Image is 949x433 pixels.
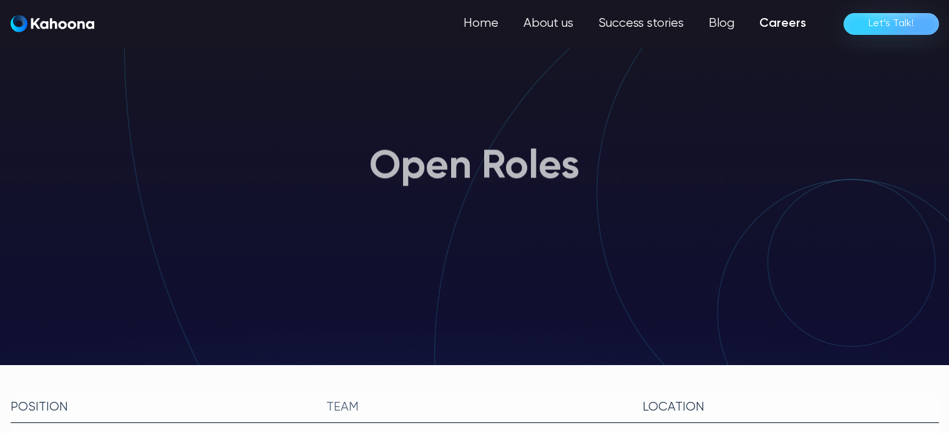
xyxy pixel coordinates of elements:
[696,11,747,36] a: Blog
[869,14,914,34] div: Let’s Talk!
[511,11,586,36] a: About us
[586,11,696,36] a: Success stories
[11,15,94,32] img: Kahoona logo white
[326,397,623,417] div: team
[11,15,94,33] a: home
[643,397,939,417] div: Location
[11,397,307,417] div: Position
[451,11,511,36] a: Home
[844,13,939,35] a: Let’s Talk!
[747,11,819,36] a: Careers
[369,145,580,189] h1: Open Roles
